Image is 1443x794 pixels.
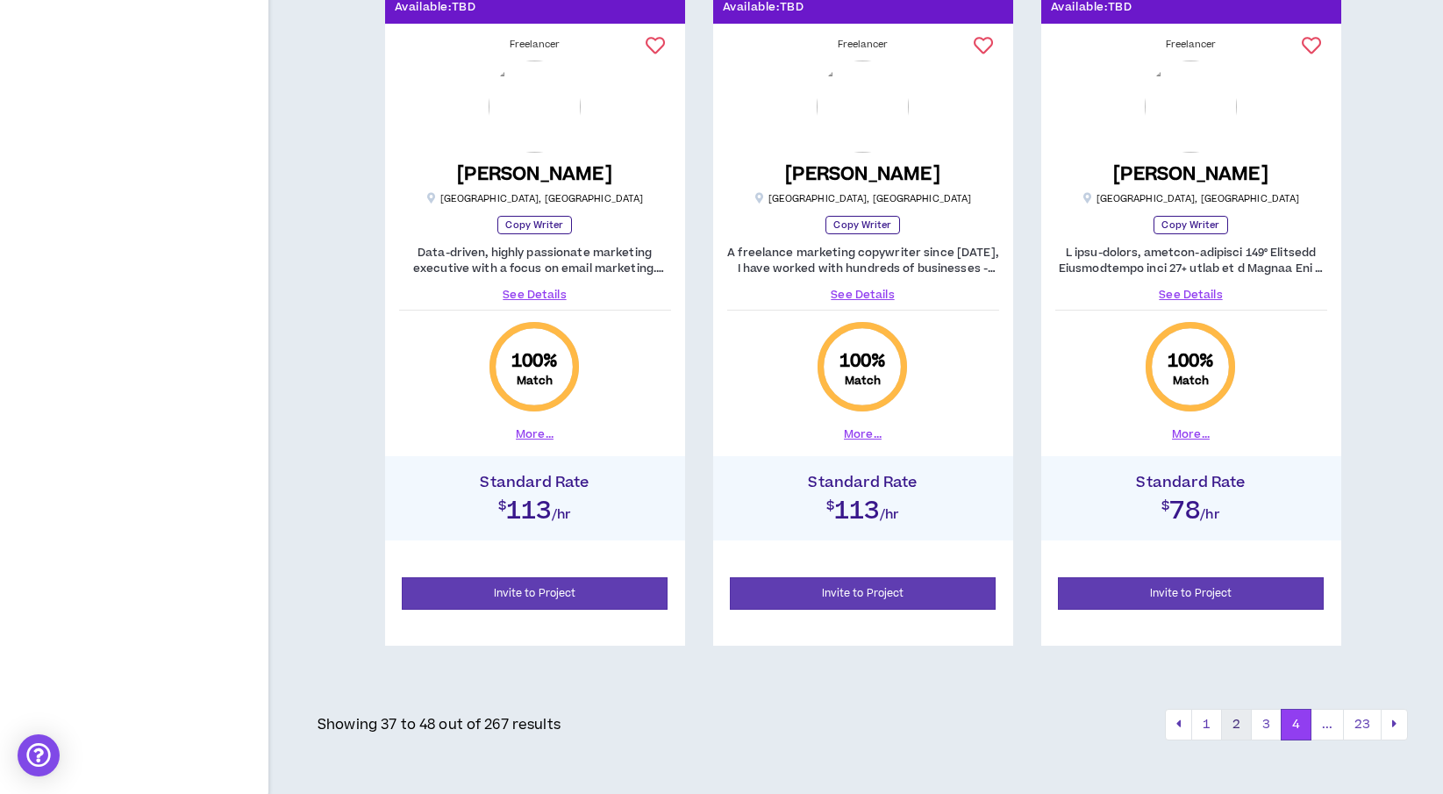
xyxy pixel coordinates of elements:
p: A freelance marketing copywriter since [DATE], I have worked with hundreds of businesses - from s... [727,245,999,276]
div: Freelancer [727,38,999,52]
a: See Details [399,287,671,303]
p: [GEOGRAPHIC_DATA] , [GEOGRAPHIC_DATA] [1082,192,1300,205]
span: 100 % [511,349,559,374]
img: jLF1A3ywCUrt96Qmwlrr7T6bMeDexY00omPrS6ld.png [817,61,909,153]
button: More... [516,426,554,442]
p: Copy Writer [497,216,571,234]
p: L ipsu-dolors, ametcon-adipisci 149° Elitsedd Eiusmodtempo inci 27+ utlab et d Magnaa Eni & Admin... [1055,245,1327,276]
button: ... [1311,709,1344,740]
button: More... [1172,426,1210,442]
small: Match [845,374,882,388]
span: /hr [880,505,900,524]
small: Match [1173,374,1210,388]
img: U33fbPAVGRheVZ9zSQRd3F8SScbNuAlN10Jnx6Ka.png [1145,61,1237,153]
button: 23 [1343,709,1382,740]
button: 1 [1191,709,1222,740]
a: See Details [1055,287,1327,303]
span: 100 % [1168,349,1215,374]
button: 3 [1251,709,1282,740]
p: [GEOGRAPHIC_DATA] , [GEOGRAPHIC_DATA] [426,192,644,205]
div: Freelancer [399,38,671,52]
button: 4 [1281,709,1311,740]
button: More... [844,426,882,442]
h2: $113 [394,491,676,523]
button: Invite to Project [1058,577,1325,610]
p: Copy Writer [1154,216,1227,234]
p: Copy Writer [825,216,899,234]
h2: $78 [1050,491,1332,523]
span: 100 % [839,349,887,374]
h4: Standard Rate [722,474,1004,491]
button: Invite to Project [730,577,997,610]
small: Match [517,374,554,388]
nav: pagination [1165,709,1408,740]
div: Open Intercom Messenger [18,734,60,776]
h2: $113 [722,491,1004,523]
span: /hr [552,505,572,524]
h4: Standard Rate [394,474,676,491]
button: Invite to Project [402,577,668,610]
p: [GEOGRAPHIC_DATA] , [GEOGRAPHIC_DATA] [754,192,972,205]
button: 2 [1221,709,1252,740]
img: 8bBembpJ3LGUdlOIXwvjr7nqCyNlWtQXp99MuZvo.png [489,61,581,153]
h5: [PERSON_NAME] [1113,163,1268,185]
h5: [PERSON_NAME] [785,163,940,185]
p: Showing 37 to 48 out of 267 results [318,714,561,735]
span: /hr [1200,505,1220,524]
a: See Details [727,287,999,303]
h5: [PERSON_NAME] [457,163,612,185]
h4: Standard Rate [1050,474,1332,491]
p: Data-driven, highly passionate marketing executive with a focus on email marketing. Extensive exp... [399,245,671,276]
div: Freelancer [1055,38,1327,52]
